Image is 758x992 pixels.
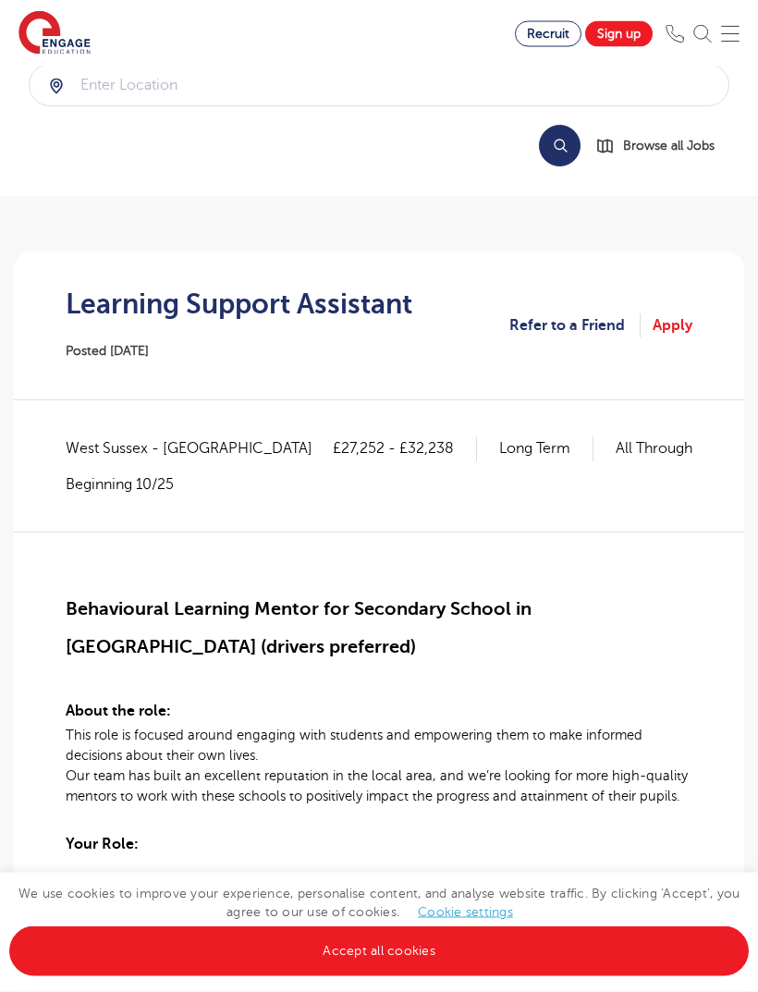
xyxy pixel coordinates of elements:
[9,926,749,976] a: Accept all cookies
[585,21,653,47] a: Sign up
[66,345,149,359] span: Posted [DATE]
[66,599,532,658] span: Behavioural Learning Mentor for Secondary School in [GEOGRAPHIC_DATA] (drivers preferred)
[616,437,692,461] p: All Through
[66,289,412,321] h1: Learning Support Assistant
[721,25,740,43] img: Mobile Menu
[66,704,171,720] span: About the role:
[595,136,729,157] a: Browse all Jobs
[9,887,749,958] span: We use cookies to improve your experience, personalise content, and analyse website traffic. By c...
[509,314,641,338] a: Refer to a Friend
[333,437,477,461] p: £27,252 - £32,238
[515,21,581,47] a: Recruit
[29,65,729,107] div: Submit
[693,25,712,43] img: Search
[66,437,331,461] span: West Sussex - [GEOGRAPHIC_DATA]
[66,769,688,804] span: Our team has built an excellent reputation in the local area, and we’re looking for more high-qua...
[18,11,91,57] img: Engage Education
[30,66,728,106] input: Submit
[66,475,331,496] p: Beginning 10/25
[66,837,139,853] span: Your Role:
[418,905,513,919] a: Cookie settings
[499,437,593,461] p: Long Term
[66,729,642,764] span: This role is focused around engaging with students and empowering them to make informed decisions...
[623,136,715,157] span: Browse all Jobs
[527,27,569,41] span: Recruit
[539,126,581,167] button: Search
[666,25,684,43] img: Phone
[653,314,692,338] a: Apply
